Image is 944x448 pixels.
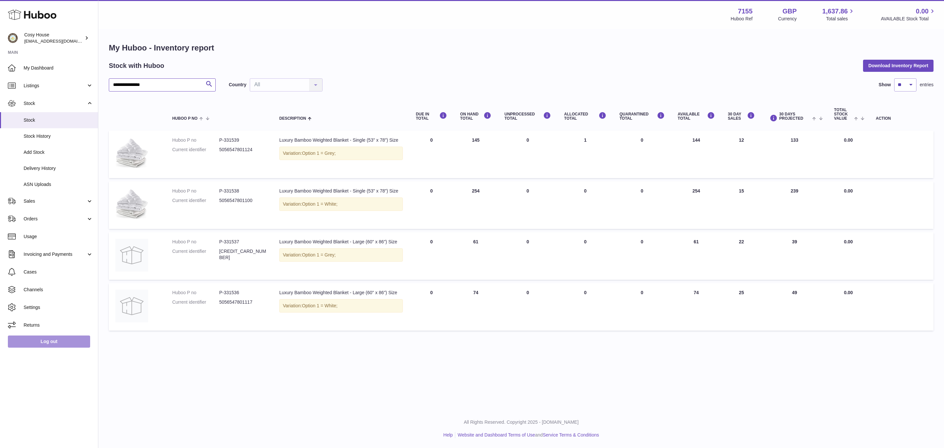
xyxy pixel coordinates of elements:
span: 0 [641,188,643,193]
dt: Current identifier [172,197,219,204]
td: 0 [409,283,454,331]
td: 22 [721,232,762,280]
td: 15 [721,181,762,229]
dt: Huboo P no [172,290,219,296]
label: Country [229,82,246,88]
td: 254 [454,181,498,229]
td: 0 [409,181,454,229]
span: Option 1 = White; [302,201,338,207]
div: Luxury Bamboo Weighted Blanket - Large (60" x 86") Size [279,290,403,296]
span: 30 DAYS PROJECTED [779,112,811,121]
div: ALLOCATED Total [564,112,606,121]
span: Cases [24,269,93,275]
dd: 5056547801100 [219,197,266,204]
td: 0 [498,232,558,280]
dt: Current identifier [172,299,219,305]
td: 0 [409,232,454,280]
div: Cosy House [24,32,83,44]
td: 0 [558,181,613,229]
span: ASN Uploads [24,181,93,188]
td: 49 [761,283,827,331]
td: 39 [761,232,827,280]
dd: P-331539 [219,137,266,143]
img: product image [115,188,148,221]
div: Huboo Ref [731,16,753,22]
div: Luxury Bamboo Weighted Blanket - Single (53" x 78") Size [279,188,403,194]
span: Stock [24,117,93,123]
td: 25 [721,283,762,331]
dt: Current identifier [172,147,219,153]
dt: Huboo P no [172,239,219,245]
td: 144 [671,131,721,178]
dd: [CREDIT_CARD_NUMBER] [219,248,266,261]
img: product image [115,137,148,170]
h2: Stock with Huboo [109,61,164,70]
span: Delivery History [24,165,93,172]
span: Option 1 = Grey; [302,252,336,257]
td: 12 [721,131,762,178]
span: 0 [641,290,643,295]
td: 239 [761,181,827,229]
span: Total stock value [834,108,853,121]
span: Channels [24,287,93,293]
strong: 7155 [738,7,753,16]
span: Total sales [826,16,855,22]
dd: P-331538 [219,188,266,194]
strong: GBP [782,7,796,16]
a: 1,637.86 Total sales [822,7,855,22]
h1: My Huboo - Inventory report [109,43,934,53]
dd: 5056547801124 [219,147,266,153]
span: 0.00 [844,290,853,295]
dd: P-331536 [219,290,266,296]
td: 0 [558,232,613,280]
div: AVAILABLE Total [678,112,715,121]
div: DUE IN TOTAL [416,112,447,121]
td: 74 [454,283,498,331]
span: Add Stock [24,149,93,155]
span: 0 [641,239,643,244]
div: Luxury Bamboo Weighted Blanket - Single (53" x 78") Size [279,137,403,143]
label: Show [879,82,891,88]
td: 1 [558,131,613,178]
span: 0 [641,137,643,143]
span: Sales [24,198,86,204]
td: 0 [498,131,558,178]
span: Stock [24,100,86,107]
img: info@wholesomegoods.com [8,33,18,43]
div: Variation: [279,248,403,262]
span: Invoicing and Payments [24,251,86,257]
div: Variation: [279,147,403,160]
span: Option 1 = Grey; [302,151,336,156]
span: My Dashboard [24,65,93,71]
span: Stock History [24,133,93,139]
dd: 5056547801117 [219,299,266,305]
dt: Current identifier [172,248,219,261]
td: 145 [454,131,498,178]
td: 254 [671,181,721,229]
td: 0 [498,283,558,331]
span: 0.00 [916,7,929,16]
td: 74 [671,283,721,331]
span: AVAILABLE Stock Total [881,16,936,22]
div: Currency [778,16,797,22]
span: Returns [24,322,93,328]
p: All Rights Reserved. Copyright 2025 - [DOMAIN_NAME] [104,419,939,425]
div: Action [876,116,927,121]
td: 61 [671,232,721,280]
img: product image [115,290,148,322]
td: 133 [761,131,827,178]
td: 0 [409,131,454,178]
div: ON HAND Total [460,112,491,121]
div: UNPROCESSED Total [504,112,551,121]
dd: P-331537 [219,239,266,245]
span: Usage [24,234,93,240]
dt: Huboo P no [172,137,219,143]
td: 61 [454,232,498,280]
span: 1,637.86 [822,7,848,16]
span: Option 1 = White; [302,303,338,308]
a: Log out [8,336,90,347]
span: 0.00 [844,239,853,244]
img: product image [115,239,148,272]
td: 0 [498,181,558,229]
li: and [455,432,599,438]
